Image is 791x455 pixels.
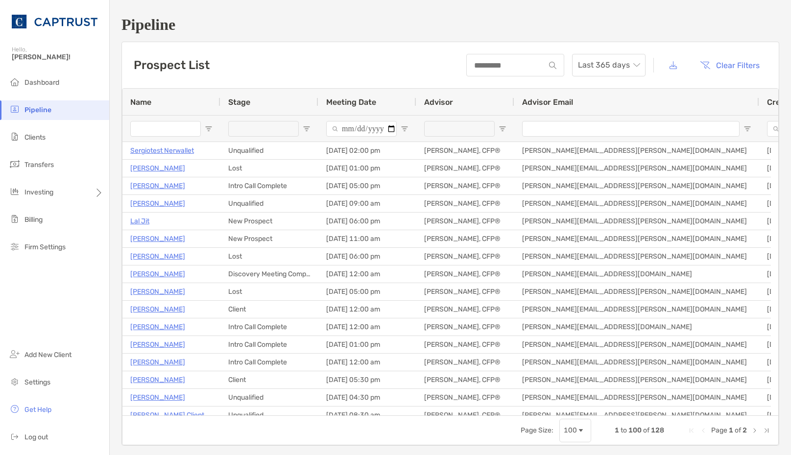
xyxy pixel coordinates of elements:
div: [PERSON_NAME], CFP® [416,371,514,388]
div: New Prospect [220,230,318,247]
div: Intro Call Complete [220,318,318,335]
a: [PERSON_NAME] [130,374,185,386]
span: Pipeline [24,106,51,114]
div: Discovery Meeting Complete [220,265,318,283]
button: Open Filter Menu [499,125,506,133]
div: [PERSON_NAME], CFP® [416,177,514,194]
div: [PERSON_NAME][EMAIL_ADDRESS][PERSON_NAME][DOMAIN_NAME] [514,195,759,212]
img: CAPTRUST Logo [12,4,97,39]
a: [PERSON_NAME] [130,321,185,333]
span: of [735,426,741,434]
div: [PERSON_NAME][EMAIL_ADDRESS][PERSON_NAME][DOMAIN_NAME] [514,407,759,424]
div: Page Size [559,419,591,442]
span: Meeting Date [326,97,376,107]
span: 1 [729,426,733,434]
img: pipeline icon [9,103,21,115]
div: [DATE] 02:00 pm [318,142,416,159]
div: [PERSON_NAME], CFP® [416,265,514,283]
span: Transfers [24,161,54,169]
a: [PERSON_NAME] [130,180,185,192]
p: [PERSON_NAME] [130,286,185,298]
div: [DATE] 01:00 pm [318,160,416,177]
div: [DATE] 04:30 pm [318,389,416,406]
img: settings icon [9,376,21,387]
button: Open Filter Menu [303,125,311,133]
div: [PERSON_NAME], CFP® [416,283,514,300]
a: [PERSON_NAME] [130,162,185,174]
span: Page [711,426,727,434]
h3: Prospect List [134,58,210,72]
div: Previous Page [699,427,707,434]
div: [PERSON_NAME], CFP® [416,354,514,371]
div: Unqualified [220,142,318,159]
span: Log out [24,433,48,441]
div: [DATE] 05:00 pm [318,177,416,194]
span: Advisor Email [522,97,573,107]
button: Open Filter Menu [205,125,213,133]
img: dashboard icon [9,76,21,88]
div: Lost [220,248,318,265]
p: [PERSON_NAME] [130,391,185,404]
a: [PERSON_NAME] Client [130,409,204,421]
a: [PERSON_NAME] [130,197,185,210]
div: Last Page [763,427,770,434]
span: 128 [651,426,664,434]
span: Settings [24,378,50,386]
div: [PERSON_NAME][EMAIL_ADDRESS][PERSON_NAME][DOMAIN_NAME] [514,371,759,388]
span: Add New Client [24,351,72,359]
img: clients icon [9,131,21,143]
div: Lost [220,160,318,177]
div: [DATE] 12:00 am [318,354,416,371]
div: [PERSON_NAME][EMAIL_ADDRESS][PERSON_NAME][DOMAIN_NAME] [514,301,759,318]
a: [PERSON_NAME] [130,303,185,315]
div: [PERSON_NAME][EMAIL_ADDRESS][PERSON_NAME][DOMAIN_NAME] [514,230,759,247]
div: [DATE] 06:00 pm [318,248,416,265]
span: Advisor [424,97,453,107]
button: Clear Filters [693,54,767,76]
span: Last 365 days [578,54,640,76]
div: New Prospect [220,213,318,230]
img: billing icon [9,213,21,225]
div: [PERSON_NAME][EMAIL_ADDRESS][DOMAIN_NAME] [514,318,759,335]
div: [DATE] 06:00 pm [318,213,416,230]
div: Intro Call Complete [220,336,318,353]
div: Unqualified [220,407,318,424]
div: [PERSON_NAME], CFP® [416,248,514,265]
a: [PERSON_NAME] [130,250,185,263]
div: [PERSON_NAME][EMAIL_ADDRESS][PERSON_NAME][DOMAIN_NAME] [514,142,759,159]
div: [PERSON_NAME], CFP® [416,389,514,406]
a: [PERSON_NAME] [130,356,185,368]
span: Investing [24,188,53,196]
div: [PERSON_NAME][EMAIL_ADDRESS][DOMAIN_NAME] [514,265,759,283]
img: add_new_client icon [9,348,21,360]
div: [PERSON_NAME][EMAIL_ADDRESS][PERSON_NAME][DOMAIN_NAME] [514,283,759,300]
div: Next Page [751,427,759,434]
input: Meeting Date Filter Input [326,121,397,137]
div: [PERSON_NAME], CFP® [416,407,514,424]
div: 100 [564,426,577,434]
div: First Page [688,427,695,434]
div: Unqualified [220,389,318,406]
div: Page Size: [521,426,553,434]
p: [PERSON_NAME] [130,338,185,351]
a: [PERSON_NAME] [130,233,185,245]
button: Open Filter Menu [401,125,408,133]
div: [PERSON_NAME], CFP® [416,160,514,177]
a: [PERSON_NAME] [130,268,185,280]
div: [PERSON_NAME], CFP® [416,318,514,335]
input: Name Filter Input [130,121,201,137]
div: [DATE] 05:30 pm [318,371,416,388]
span: 1 [615,426,619,434]
span: Stage [228,97,250,107]
h1: Pipeline [121,16,779,34]
span: Billing [24,216,43,224]
div: [DATE] 11:00 am [318,230,416,247]
div: [PERSON_NAME][EMAIL_ADDRESS][PERSON_NAME][DOMAIN_NAME] [514,177,759,194]
div: [DATE] 08:30 am [318,407,416,424]
span: Dashboard [24,78,59,87]
div: [PERSON_NAME], CFP® [416,230,514,247]
p: Lal Jit [130,215,149,227]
